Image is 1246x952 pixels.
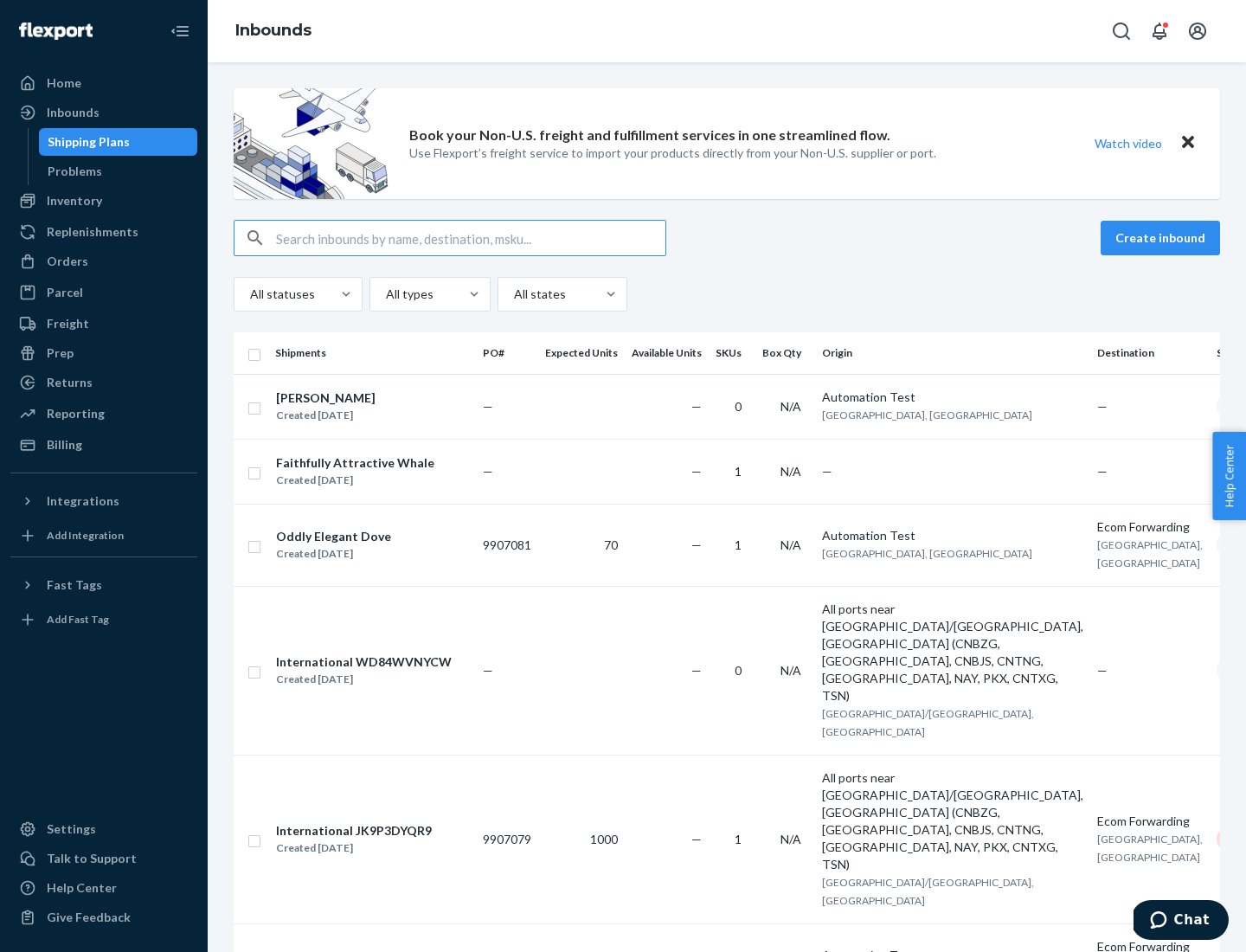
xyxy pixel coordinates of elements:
a: Home [10,69,197,97]
div: Add Fast Tag [47,612,109,627]
a: Inbounds [10,99,197,126]
button: Close Navigation [163,14,197,48]
span: — [483,663,493,678]
a: Settings [10,815,197,843]
div: Prep [47,344,74,362]
span: — [691,663,702,678]
div: Billing [47,436,82,453]
div: Created [DATE] [276,839,432,857]
span: N/A [780,464,801,479]
th: SKUs [709,332,755,374]
button: Give Feedback [10,904,197,931]
td: 9907079 [476,755,538,923]
span: [GEOGRAPHIC_DATA], [GEOGRAPHIC_DATA] [822,408,1032,421]
input: Search inbounds by name, destination, msku... [276,221,665,255]
span: [GEOGRAPHIC_DATA], [GEOGRAPHIC_DATA] [822,547,1032,560]
span: N/A [780,832,801,846]
div: Returns [47,374,93,391]
div: Automation Test [822,527,1083,544]
input: All types [384,286,386,303]
span: — [691,464,702,479]
th: Destination [1090,332,1210,374]
span: 70 [604,537,618,552]
span: [GEOGRAPHIC_DATA], [GEOGRAPHIC_DATA] [1097,538,1203,569]
button: Fast Tags [10,571,197,599]
button: Integrations [10,487,197,515]
a: Inbounds [235,21,311,40]
div: Integrations [47,492,119,510]
div: Replenishments [47,223,138,241]
a: Inventory [10,187,197,215]
div: Home [47,74,81,92]
span: — [1097,399,1108,414]
button: Help Center [1212,432,1246,520]
div: Fast Tags [47,576,102,594]
div: Give Feedback [47,909,131,926]
a: Problems [39,158,198,185]
span: [GEOGRAPHIC_DATA], [GEOGRAPHIC_DATA] [1097,833,1203,864]
div: Ecom Forwarding [1097,813,1203,830]
iframe: Opens a widget where you can chat to one of our agents [1134,900,1229,943]
td: 9907081 [476,504,538,586]
button: Create inbound [1101,221,1220,255]
a: Help Center [10,874,197,902]
img: Flexport logo [19,23,93,40]
p: Book your Non-U.S. freight and fulfillment services in one streamlined flow. [409,125,890,145]
button: Open Search Box [1104,14,1139,48]
div: Created [DATE] [276,671,452,688]
input: All statuses [248,286,250,303]
div: Faithfully Attractive Whale [276,454,434,472]
span: [GEOGRAPHIC_DATA]/[GEOGRAPHIC_DATA], [GEOGRAPHIC_DATA] [822,707,1034,738]
div: Orders [47,253,88,270]
span: — [691,399,702,414]
a: Parcel [10,279,197,306]
div: International JK9P3DYQR9 [276,822,432,839]
button: Watch video [1083,131,1173,156]
button: Open notifications [1142,14,1177,48]
span: — [822,464,832,479]
span: — [1097,663,1108,678]
ol: breadcrumbs [222,6,325,56]
span: — [483,464,493,479]
div: Inventory [47,192,102,209]
p: Use Flexport’s freight service to import your products directly from your Non-U.S. supplier or port. [409,145,936,162]
button: Close [1177,131,1199,156]
span: N/A [780,663,801,678]
div: Settings [47,820,96,838]
th: Box Qty [755,332,815,374]
span: — [483,399,493,414]
span: [GEOGRAPHIC_DATA]/[GEOGRAPHIC_DATA], [GEOGRAPHIC_DATA] [822,876,1034,907]
span: 1 [735,832,742,846]
th: Available Units [625,332,709,374]
span: 0 [735,399,742,414]
div: Help Center [47,879,117,897]
div: Created [DATE] [276,472,434,489]
div: Shipping Plans [48,133,130,151]
div: Reporting [47,405,105,422]
div: Created [DATE] [276,407,376,424]
div: Automation Test [822,389,1083,406]
th: Shipments [268,332,476,374]
div: Ecom Forwarding [1097,518,1203,536]
div: Talk to Support [47,850,137,867]
a: Reporting [10,400,197,428]
div: Created [DATE] [276,545,391,563]
div: Freight [47,315,89,332]
span: 1 [735,464,742,479]
div: All ports near [GEOGRAPHIC_DATA]/[GEOGRAPHIC_DATA], [GEOGRAPHIC_DATA] (CNBZG, [GEOGRAPHIC_DATA], ... [822,601,1083,704]
span: N/A [780,399,801,414]
a: Shipping Plans [39,128,198,156]
a: Add Fast Tag [10,606,197,634]
span: — [691,832,702,846]
a: Prep [10,339,197,367]
a: Replenishments [10,218,197,246]
th: PO# [476,332,538,374]
input: All states [512,286,514,303]
div: [PERSON_NAME] [276,389,376,407]
a: Returns [10,369,197,396]
span: — [691,537,702,552]
a: Freight [10,310,197,338]
span: N/A [780,537,801,552]
div: Parcel [47,284,83,301]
